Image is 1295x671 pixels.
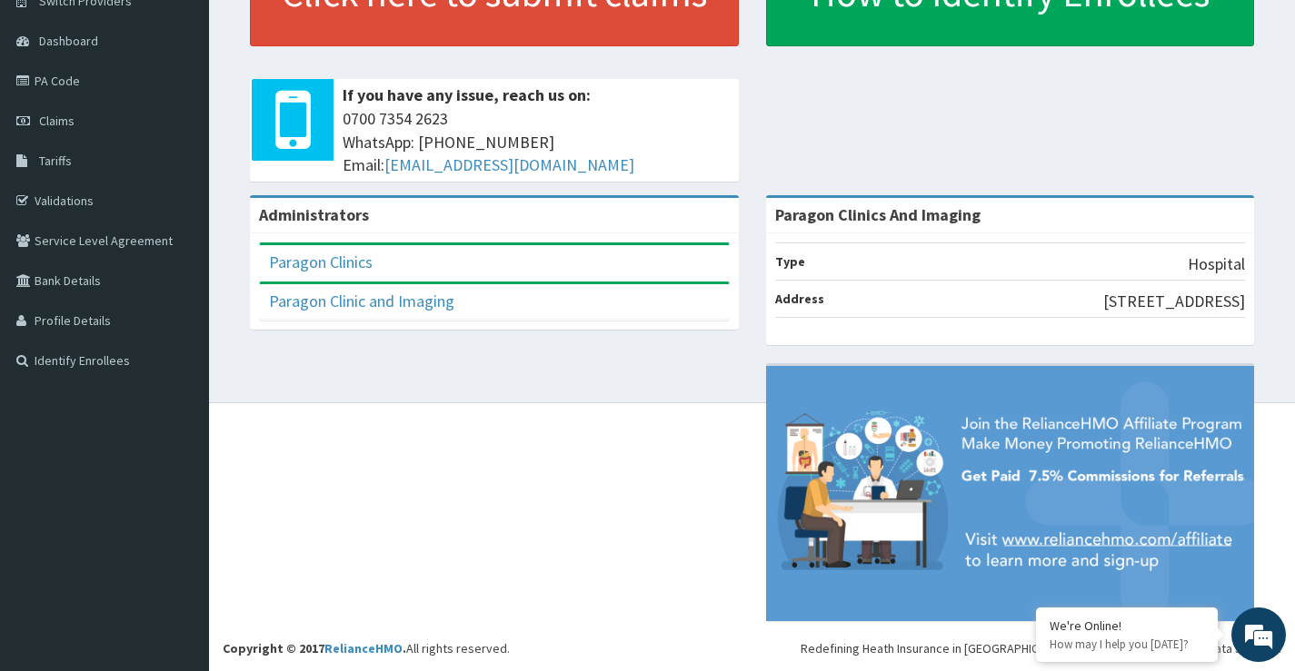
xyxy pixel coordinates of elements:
footer: All rights reserved. [209,402,1295,671]
p: Hospital [1188,252,1245,276]
strong: Copyright © 2017 . [223,640,406,656]
p: How may I help you today? [1050,636,1204,652]
b: Administrators [259,204,369,225]
div: We're Online! [1050,617,1204,634]
p: [STREET_ADDRESS] [1103,290,1245,313]
a: Paragon Clinic and Imaging [269,291,454,311]
b: Type [775,253,805,270]
b: Address [775,291,824,307]
a: [EMAIL_ADDRESS][DOMAIN_NAME] [384,154,634,175]
a: Paragon Clinics [269,252,373,272]
div: Redefining Heath Insurance in [GEOGRAPHIC_DATA] using Telemedicine and Data Science! [801,639,1281,657]
span: Dashboard [39,33,98,49]
span: 0700 7354 2623 WhatsApp: [PHONE_NUMBER] Email: [343,107,730,177]
strong: Paragon Clinics And Imaging [775,204,981,225]
b: If you have any issue, reach us on: [343,84,591,105]
span: Tariffs [39,153,72,169]
img: provider-team-banner.png [766,366,1255,621]
span: Claims [39,113,75,129]
a: RelianceHMO [324,640,403,656]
